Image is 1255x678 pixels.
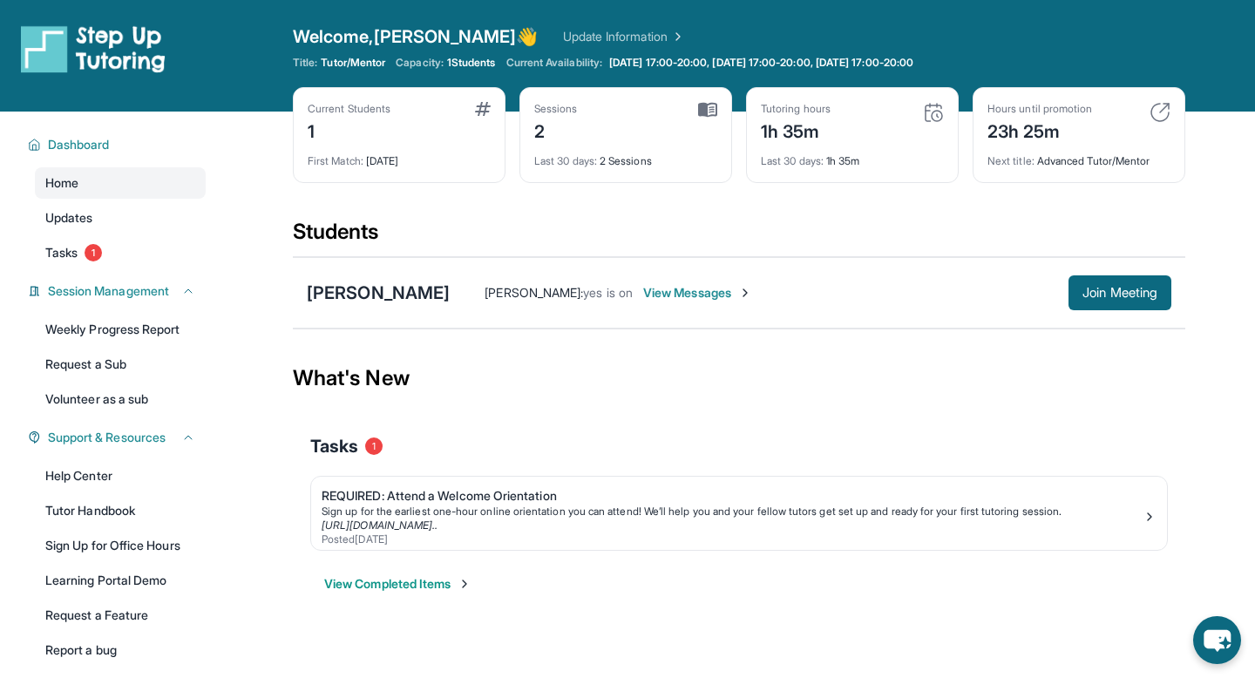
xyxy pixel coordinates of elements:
span: View Messages [643,284,752,302]
div: 1 [308,116,390,144]
button: Dashboard [41,136,195,153]
span: yes is on [583,285,633,300]
a: Request a Feature [35,600,206,631]
div: Students [293,218,1185,256]
span: Current Availability: [506,56,602,70]
span: Dashboard [48,136,110,153]
button: chat-button [1193,616,1241,664]
a: Learning Portal Demo [35,565,206,596]
a: Weekly Progress Report [35,314,206,345]
div: Current Students [308,102,390,116]
a: Tutor Handbook [35,495,206,526]
span: 1 Students [447,56,496,70]
span: [DATE] 17:00-20:00, [DATE] 17:00-20:00, [DATE] 17:00-20:00 [609,56,913,70]
span: Updates [45,209,93,227]
span: Session Management [48,282,169,300]
button: Join Meeting [1068,275,1171,310]
span: Last 30 days : [534,154,597,167]
div: Hours until promotion [987,102,1092,116]
a: Help Center [35,460,206,492]
a: REQUIRED: Attend a Welcome OrientationSign up for the earliest one-hour online orientation you ca... [311,477,1167,550]
div: Tutoring hours [761,102,831,116]
a: Report a bug [35,634,206,666]
div: 2 [534,116,578,144]
a: Home [35,167,206,199]
a: Updates [35,202,206,234]
span: 1 [365,437,383,455]
div: Posted [DATE] [322,532,1143,546]
div: 23h 25m [987,116,1092,144]
span: Tasks [45,244,78,261]
img: card [1150,102,1170,123]
a: Sign Up for Office Hours [35,530,206,561]
img: Chevron-Right [738,286,752,300]
div: [PERSON_NAME] [307,281,450,305]
a: Request a Sub [35,349,206,380]
span: [PERSON_NAME] : [485,285,583,300]
button: Session Management [41,282,195,300]
span: Last 30 days : [761,154,824,167]
button: Support & Resources [41,429,195,446]
button: View Completed Items [324,575,471,593]
div: 1h 35m [761,144,944,168]
a: [URL][DOMAIN_NAME].. [322,519,438,532]
img: Chevron Right [668,28,685,45]
div: REQUIRED: Attend a Welcome Orientation [322,487,1143,505]
div: Sessions [534,102,578,116]
img: card [923,102,944,123]
span: Tasks [310,434,358,458]
img: card [698,102,717,118]
span: Capacity: [396,56,444,70]
a: [DATE] 17:00-20:00, [DATE] 17:00-20:00, [DATE] 17:00-20:00 [606,56,917,70]
div: 2 Sessions [534,144,717,168]
span: Tutor/Mentor [321,56,385,70]
span: Join Meeting [1082,288,1157,298]
div: What's New [293,340,1185,417]
img: logo [21,24,166,73]
div: Advanced Tutor/Mentor [987,144,1170,168]
span: Next title : [987,154,1035,167]
div: 1h 35m [761,116,831,144]
span: First Match : [308,154,363,167]
div: [DATE] [308,144,491,168]
a: Tasks1 [35,237,206,268]
a: Volunteer as a sub [35,383,206,415]
div: Sign up for the earliest one-hour online orientation you can attend! We’ll help you and your fell... [322,505,1143,519]
span: 1 [85,244,102,261]
span: Home [45,174,78,192]
a: Update Information [563,28,685,45]
span: Title: [293,56,317,70]
span: Welcome, [PERSON_NAME] 👋 [293,24,539,49]
span: Support & Resources [48,429,166,446]
img: card [475,102,491,116]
